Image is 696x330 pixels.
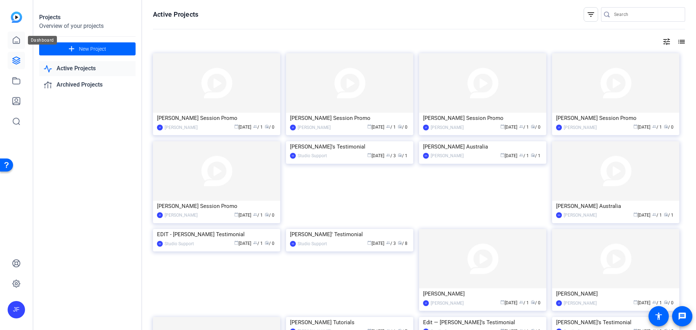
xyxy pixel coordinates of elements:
div: [PERSON_NAME] [564,124,597,131]
span: / 0 [664,125,674,130]
span: radio [265,241,269,245]
div: [PERSON_NAME]'s Testimonial [556,317,675,328]
div: [PERSON_NAME] [165,124,198,131]
span: calendar_today [500,124,505,129]
span: group [386,153,390,157]
span: calendar_today [234,212,239,217]
div: [PERSON_NAME] [431,300,464,307]
span: calendar_today [367,124,372,129]
span: group [253,124,257,129]
span: radio [531,124,535,129]
span: calendar_today [633,124,638,129]
div: SS [157,241,163,247]
span: radio [664,124,668,129]
a: Archived Projects [39,78,136,92]
h1: Active Projects [153,10,198,19]
span: [DATE] [500,153,517,158]
div: [PERSON_NAME] [431,152,464,159]
span: / 0 [398,125,407,130]
div: JF [157,125,163,130]
div: [PERSON_NAME] [165,212,198,219]
span: calendar_today [500,300,505,304]
div: JF [157,212,163,218]
div: JF [290,125,296,130]
div: Edit — [PERSON_NAME]'s Testimonial [423,317,542,328]
span: / 1 [652,213,662,218]
button: New Project [39,42,136,55]
span: radio [398,241,402,245]
mat-icon: accessibility [654,312,663,321]
span: / 1 [519,153,529,158]
div: JF [423,300,429,306]
span: calendar_today [367,241,372,245]
div: Studio Support [298,240,327,247]
div: [PERSON_NAME]'s Testimonial [290,141,409,152]
span: / 1 [253,213,263,218]
div: SS [290,153,296,159]
span: group [519,124,523,129]
span: [DATE] [367,125,384,130]
div: [PERSON_NAME]' Testimonial [290,229,409,240]
div: JF [8,301,25,318]
span: radio [531,300,535,304]
div: [PERSON_NAME] Session Promo [290,113,409,124]
span: calendar_today [633,300,638,304]
div: SS [290,241,296,247]
div: [PERSON_NAME] [556,288,675,299]
span: [DATE] [234,241,251,246]
span: / 3 [386,153,396,158]
span: [DATE] [633,213,650,218]
span: / 0 [265,241,274,246]
a: Active Projects [39,61,136,76]
span: / 1 [652,300,662,305]
div: [PERSON_NAME] Australia [423,141,542,152]
div: Studio Support [298,152,327,159]
span: [DATE] [633,300,650,305]
img: blue-gradient.svg [11,12,22,23]
span: group [386,241,390,245]
div: Studio Support [165,240,194,247]
div: DA [423,153,429,159]
span: / 1 [531,153,540,158]
span: / 0 [265,125,274,130]
div: JF [423,125,429,130]
span: / 3 [386,241,396,246]
div: [PERSON_NAME] Tutorials [290,317,409,328]
div: DA [556,212,562,218]
mat-icon: filter_list [587,10,595,19]
div: [PERSON_NAME] Session Promo [556,113,675,124]
span: radio [398,153,402,157]
span: group [519,153,523,157]
div: Dashboard [28,36,57,45]
span: / 1 [386,125,396,130]
span: calendar_today [633,212,638,217]
span: / 1 [664,213,674,218]
span: calendar_today [234,241,239,245]
span: calendar_today [367,153,372,157]
span: group [519,300,523,304]
span: radio [265,212,269,217]
span: group [253,241,257,245]
div: [PERSON_NAME] Australia [556,201,675,212]
span: group [652,124,656,129]
span: [DATE] [500,300,517,305]
mat-icon: add [67,45,76,54]
span: radio [664,212,668,217]
span: group [386,124,390,129]
div: [PERSON_NAME] [564,212,597,219]
div: [PERSON_NAME] [431,124,464,131]
div: [PERSON_NAME] Session Promo [157,113,276,124]
span: / 1 [519,300,529,305]
div: JF [556,300,562,306]
span: / 1 [398,153,407,158]
div: [PERSON_NAME] [423,288,542,299]
span: [DATE] [234,213,251,218]
span: group [652,300,656,304]
span: / 0 [531,125,540,130]
span: [DATE] [234,125,251,130]
span: / 0 [265,213,274,218]
div: [PERSON_NAME] [564,300,597,307]
span: [DATE] [633,125,650,130]
div: EDIT - [PERSON_NAME] Testimonial [157,229,276,240]
span: group [253,212,257,217]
